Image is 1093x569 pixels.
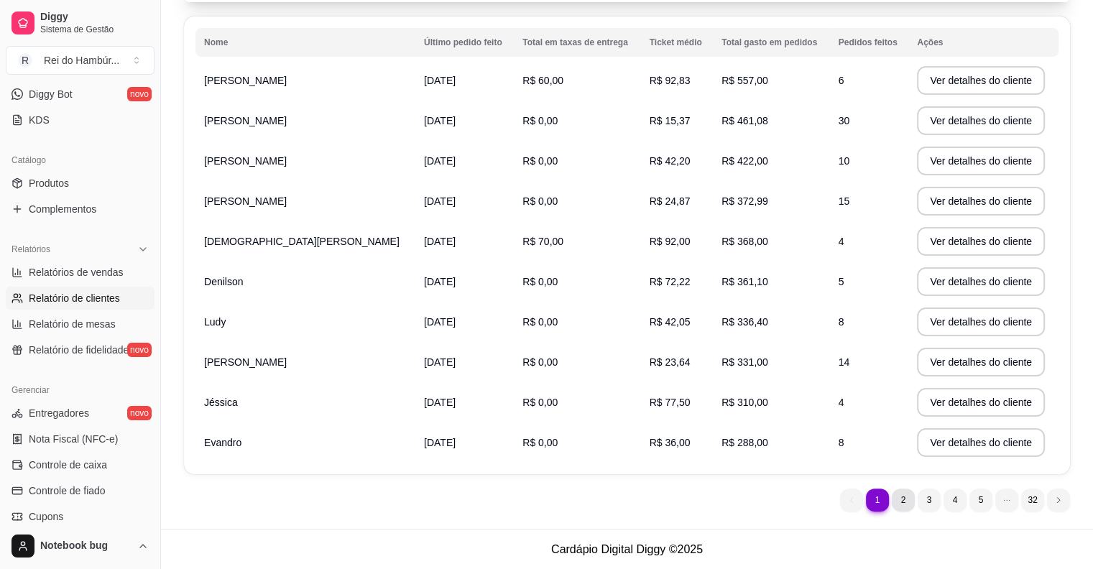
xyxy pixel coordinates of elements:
[721,437,768,448] span: R$ 288,00
[424,155,456,167] span: [DATE]
[721,236,768,247] span: R$ 368,00
[424,115,456,126] span: [DATE]
[514,28,640,57] th: Total em taxas de entrega
[6,198,155,221] a: Complementos
[839,437,844,448] span: 8
[29,87,73,101] span: Diggy Bot
[650,75,691,86] span: R$ 92,83
[424,236,456,247] span: [DATE]
[29,176,69,190] span: Produtos
[40,24,149,35] span: Sistema de Gestão
[721,195,768,207] span: R$ 372,99
[424,75,456,86] span: [DATE]
[713,28,830,57] th: Total gasto em pedidos
[522,356,558,368] span: R$ 0,00
[6,529,155,563] button: Notebook bug
[839,316,844,328] span: 8
[918,489,941,512] li: pagination item 3
[721,397,768,408] span: R$ 310,00
[522,236,563,247] span: R$ 70,00
[29,484,106,498] span: Controle de fiado
[6,172,155,195] a: Produtos
[917,66,1045,95] button: Ver detalhes do cliente
[40,11,149,24] span: Diggy
[6,83,155,106] a: Diggy Botnovo
[522,75,563,86] span: R$ 60,00
[917,428,1045,457] button: Ver detalhes do cliente
[204,397,238,408] span: Jéssica
[29,458,107,472] span: Controle de caixa
[839,397,844,408] span: 4
[522,437,558,448] span: R$ 0,00
[522,115,558,126] span: R$ 0,00
[839,115,850,126] span: 30
[969,489,992,512] li: pagination item 5
[839,155,850,167] span: 10
[204,276,243,287] span: Denilson
[204,316,226,328] span: Ludy
[204,236,400,247] span: [DEMOGRAPHIC_DATA][PERSON_NAME]
[721,356,768,368] span: R$ 331,00
[641,28,714,57] th: Ticket médio
[650,356,691,368] span: R$ 23,64
[866,489,889,512] li: pagination item 1 active
[29,291,120,305] span: Relatório de clientes
[839,356,850,368] span: 14
[917,348,1045,376] button: Ver detalhes do cliente
[522,195,558,207] span: R$ 0,00
[944,489,967,512] li: pagination item 4
[721,75,768,86] span: R$ 557,00
[29,432,118,446] span: Nota Fiscal (NFC-e)
[29,202,96,216] span: Complementos
[522,397,558,408] span: R$ 0,00
[424,195,456,207] span: [DATE]
[6,427,155,450] a: Nota Fiscal (NFC-e)
[29,265,124,279] span: Relatórios de vendas
[995,489,1018,512] li: dots element
[833,481,1077,519] nav: pagination navigation
[917,388,1045,417] button: Ver detalhes do cliente
[44,53,119,68] div: Rei do Hambúr ...
[721,316,768,328] span: R$ 336,40
[424,397,456,408] span: [DATE]
[650,115,691,126] span: R$ 15,37
[917,106,1045,135] button: Ver detalhes do cliente
[839,236,844,247] span: 4
[650,195,691,207] span: R$ 24,87
[917,227,1045,256] button: Ver detalhes do cliente
[721,155,768,167] span: R$ 422,00
[650,276,691,287] span: R$ 72,22
[424,316,456,328] span: [DATE]
[6,453,155,476] a: Controle de caixa
[424,356,456,368] span: [DATE]
[6,6,155,40] a: DiggySistema de Gestão
[650,155,691,167] span: R$ 42,20
[40,540,132,552] span: Notebook bug
[721,276,768,287] span: R$ 361,10
[204,75,287,86] span: [PERSON_NAME]
[424,437,456,448] span: [DATE]
[6,402,155,425] a: Entregadoresnovo
[204,356,287,368] span: [PERSON_NAME]
[29,509,63,524] span: Cupons
[204,437,241,448] span: Evandro
[6,46,155,75] button: Select a team
[11,244,50,255] span: Relatórios
[650,236,691,247] span: R$ 92,00
[6,149,155,172] div: Catálogo
[6,505,155,528] a: Cupons
[195,28,415,57] th: Nome
[830,28,909,57] th: Pedidos feitos
[204,195,287,207] span: [PERSON_NAME]
[917,187,1045,216] button: Ver detalhes do cliente
[1021,489,1044,512] li: pagination item 32
[6,313,155,336] a: Relatório de mesas
[29,343,129,357] span: Relatório de fidelidade
[917,147,1045,175] button: Ver detalhes do cliente
[839,75,844,86] span: 6
[6,108,155,131] a: KDS
[522,155,558,167] span: R$ 0,00
[18,53,32,68] span: R
[6,287,155,310] a: Relatório de clientes
[522,316,558,328] span: R$ 0,00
